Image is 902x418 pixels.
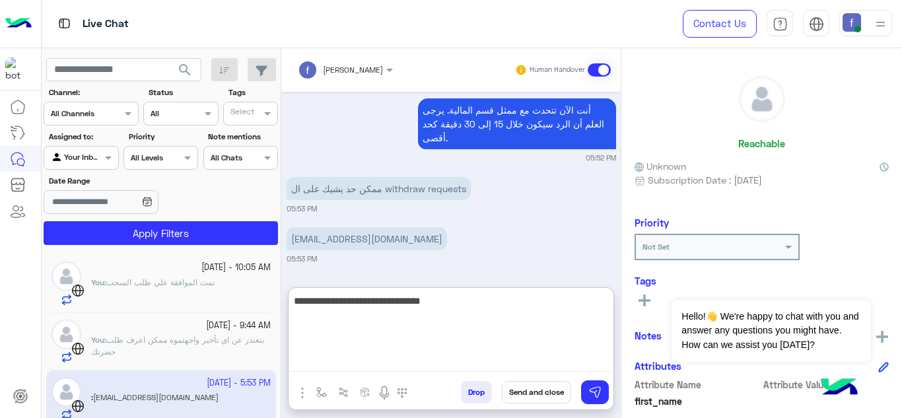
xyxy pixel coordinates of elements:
img: send voice note [376,385,392,401]
span: search [177,62,193,78]
small: Human Handover [530,65,585,75]
span: Unknown [635,159,686,173]
img: Trigger scenario [338,387,349,398]
b: : [91,335,106,345]
p: Live Chat [83,15,129,33]
small: 05:52 PM [586,153,616,163]
img: make a call [397,388,407,398]
label: Tags [228,87,277,98]
b: Not Set [642,242,670,252]
img: userImage [843,13,861,32]
img: defaultAdmin.png [740,77,784,122]
p: 23/9/2025, 5:53 PM [287,227,447,250]
label: Channel: [49,87,137,98]
h6: Tags [635,275,889,287]
p: 23/9/2025, 5:53 PM [287,177,471,200]
img: defaultAdmin.png [52,261,81,291]
a: Contact Us [683,10,757,38]
button: create order [355,381,376,403]
span: Subscription Date : [DATE] [648,173,762,187]
button: search [169,58,201,87]
img: create order [360,387,370,398]
h6: Attributes [635,360,681,372]
span: You [91,335,104,345]
button: Trigger scenario [333,381,355,403]
small: [DATE] - 10:05 AM [201,261,271,274]
h6: Notes [635,330,662,341]
img: add [876,331,888,343]
div: Select [228,106,254,121]
img: select flow [316,387,327,398]
span: [PERSON_NAME] [323,65,383,75]
button: Send and close [502,381,571,403]
img: send attachment [295,385,310,401]
img: WebChat [71,342,85,355]
label: Date Range [49,175,197,187]
label: Note mentions [208,131,276,143]
img: send message [588,386,602,399]
h6: Reachable [738,137,785,149]
span: Hello!👋 We're happy to chat with you and answer any questions you might have. How can we assist y... [672,300,870,362]
button: select flow [311,381,333,403]
img: 171468393613305 [5,57,29,81]
span: بنعتذر عن اي تأخير واجهتموه ممكن اعرف طلب حضرتك [91,335,264,357]
small: 05:53 PM [287,203,317,214]
img: defaultAdmin.png [52,320,81,349]
small: 05:53 PM [287,254,317,264]
h6: Priority [635,217,669,228]
span: first_name [635,394,761,408]
button: Drop [461,381,492,403]
img: hulul-logo.png [816,365,862,411]
label: Priority [129,131,197,143]
small: [DATE] - 9:44 AM [206,320,271,332]
span: Attribute Name [635,378,761,392]
label: Status [149,87,217,98]
b: : [91,277,106,287]
button: Apply Filters [44,221,278,245]
img: Logo [5,10,32,38]
p: 23/9/2025, 5:52 PM [418,98,616,149]
label: Assigned to: [49,131,117,143]
img: WebChat [71,284,85,297]
img: tab [809,17,824,32]
img: tab [773,17,788,32]
span: You [91,277,104,287]
img: tab [56,15,73,32]
span: تمت الموافقة علي طلب السحب [106,277,215,287]
img: profile [872,16,889,32]
a: tab [767,10,793,38]
span: Attribute Value [763,378,889,392]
